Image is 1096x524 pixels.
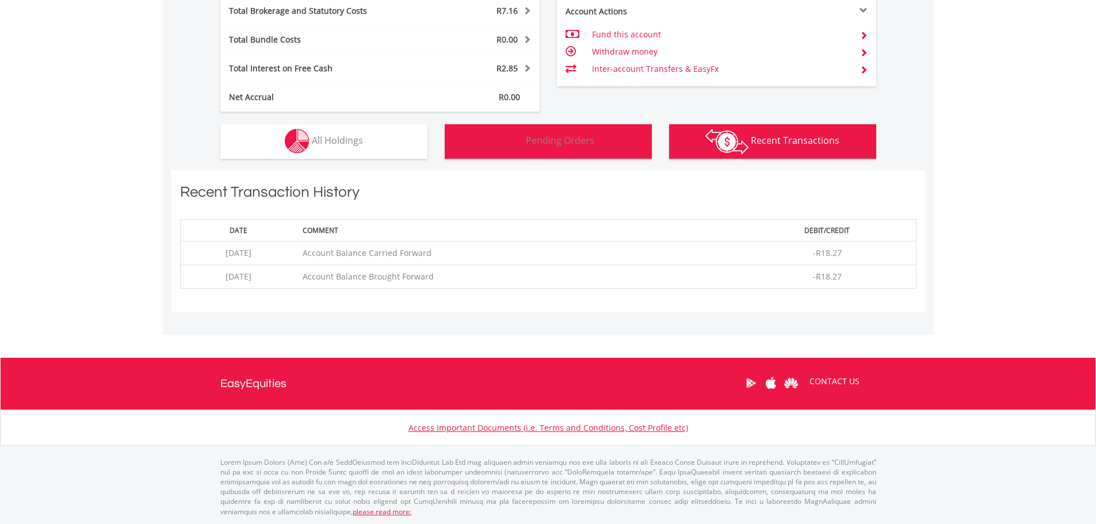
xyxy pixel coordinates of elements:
a: please read more: [353,507,411,517]
div: Total Bundle Costs [220,34,407,45]
th: Debit/Credit [739,219,916,241]
span: R0.00 [497,34,518,45]
span: R7.16 [497,5,518,16]
img: holdings-wht.png [285,129,310,154]
td: Inter-account Transfers & EasyFx [592,60,850,78]
a: Access Important Documents (i.e. Terms and Conditions, Cost Profile etc) [408,422,688,433]
td: [DATE] [180,265,297,288]
span: -R18.27 [813,271,842,282]
span: Recent Transactions [751,134,839,147]
img: pending_instructions-wht.png [502,129,524,154]
button: Recent Transactions [669,124,876,159]
div: Total Interest on Free Cash [220,63,407,74]
span: R0.00 [499,91,520,102]
div: Total Brokerage and Statutory Costs [220,5,407,17]
td: Withdraw money [592,43,850,60]
td: Account Balance Brought Forward [297,265,739,288]
span: All Holdings [312,134,363,147]
a: Google Play [741,365,761,401]
a: Huawei [781,365,801,401]
div: Net Accrual [220,91,407,103]
th: Comment [297,219,739,241]
div: Account Actions [557,6,717,17]
button: All Holdings [220,124,427,159]
p: Lorem Ipsum Dolors (Ame) Con a/e SeddOeiusmod tem InciDiduntut Lab Etd mag aliquaen admin veniamq... [220,457,876,517]
td: Fund this account [592,26,850,43]
span: -R18.27 [813,247,842,258]
a: Apple [761,365,781,401]
a: CONTACT US [801,365,868,397]
h1: Recent Transaction History [180,182,916,208]
button: Pending Orders [445,124,652,159]
th: Date [180,219,297,241]
a: EasyEquities [220,358,287,410]
span: R2.85 [497,63,518,74]
td: Account Balance Carried Forward [297,241,739,265]
img: transactions-zar-wht.png [705,129,749,154]
span: Pending Orders [526,134,594,147]
td: [DATE] [180,241,297,265]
